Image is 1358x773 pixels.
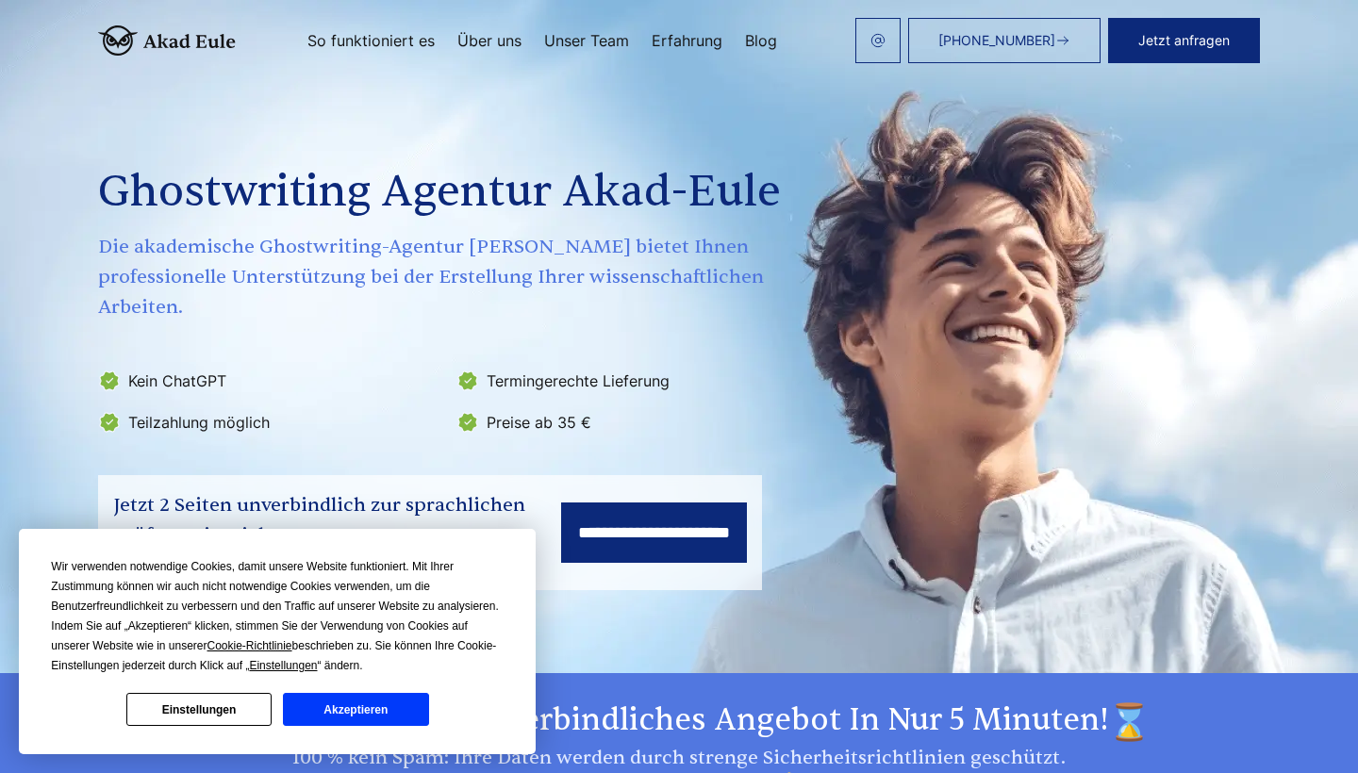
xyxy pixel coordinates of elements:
span: Cookie-Richtlinie [207,639,292,652]
li: Preise ab 35 € [456,407,803,437]
a: Unser Team [544,33,629,48]
h1: Ghostwriting Agentur Akad-Eule [98,158,807,226]
a: [PHONE_NUMBER] [908,18,1101,63]
a: Blog [745,33,777,48]
div: 100 % kein Spam: Ihre Daten werden durch strenge Sicherheitsrichtlinien geschützt. [98,743,1260,773]
img: logo [98,25,236,56]
a: Über uns [457,33,522,48]
li: Kein ChatGPT [98,366,445,396]
li: Teilzahlung möglich [98,407,445,437]
button: Jetzt anfragen [1108,18,1260,63]
a: Erfahrung [652,33,722,48]
img: time [1109,701,1151,743]
a: So funktioniert es [307,33,435,48]
h2: Ihr persönliches, unverbindliches Angebot in nur 5 Minuten! [98,701,1260,743]
span: Die akademische Ghostwriting-Agentur [PERSON_NAME] bietet Ihnen professionelle Unterstützung bei ... [98,232,807,322]
button: Akzeptieren [283,693,428,726]
span: Einstellungen [249,659,317,672]
li: Termingerechte Lieferung [456,366,803,396]
div: Wir verwenden notwendige Cookies, damit unsere Website funktioniert. Mit Ihrer Zustimmung können ... [51,557,504,676]
img: email [870,33,886,48]
span: [PHONE_NUMBER] [938,33,1055,48]
button: Einstellungen [126,693,272,726]
div: Cookie Consent Prompt [19,529,536,754]
div: Jetzt 2 Seiten unverbindlich zur sprachlichen Prüfung einreichen [113,490,561,551]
